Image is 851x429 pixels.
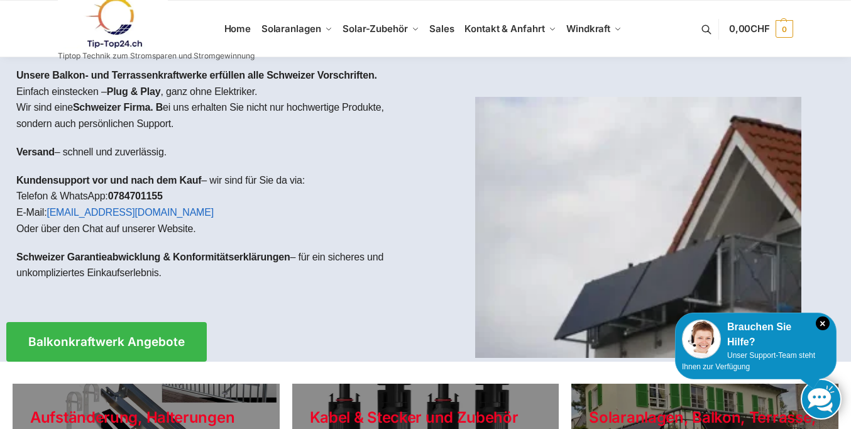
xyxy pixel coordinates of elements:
[464,23,544,35] span: Kontakt & Anfahrt
[338,1,424,57] a: Solar-Zubehör
[6,322,207,362] a: Balkonkraftwerk Angebote
[16,175,201,186] strong: Kundensupport vor und nach dem Kauf
[47,207,214,218] a: [EMAIL_ADDRESS][DOMAIN_NAME]
[28,336,185,348] span: Balkonkraftwerk Angebote
[108,191,163,201] strong: 0784701155
[682,320,830,350] div: Brauchen Sie Hilfe?
[429,23,454,35] span: Sales
[16,249,415,281] p: – für ein sicheres und unkompliziertes Einkaufserlebnis.
[776,20,793,38] span: 0
[816,316,830,330] i: Schließen
[424,1,459,57] a: Sales
[73,102,163,113] strong: Schweizer Firma. B
[566,23,610,35] span: Windkraft
[750,23,770,35] span: CHF
[343,23,408,35] span: Solar-Zubehör
[729,10,793,48] a: 0,00CHF 0
[682,320,721,359] img: Customer service
[729,23,770,35] span: 0,00
[256,1,337,57] a: Solaranlagen
[561,1,627,57] a: Windkraft
[475,97,801,358] img: Home 1
[261,23,321,35] span: Solaranlagen
[459,1,561,57] a: Kontakt & Anfahrt
[107,86,161,97] strong: Plug & Play
[16,70,377,81] strong: Unsere Balkon- und Terrassenkraftwerke erfüllen alle Schweizer Vorschriften.
[16,144,415,160] p: – schnell und zuverlässig.
[58,52,255,60] p: Tiptop Technik zum Stromsparen und Stromgewinnung
[16,147,55,157] strong: Versand
[16,99,415,131] p: Wir sind eine ei uns erhalten Sie nicht nur hochwertige Produkte, sondern auch persönlichen Support.
[6,57,425,303] div: Einfach einstecken – , ganz ohne Elektriker.
[682,351,815,371] span: Unser Support-Team steht Ihnen zur Verfügung
[16,252,290,262] strong: Schweizer Garantieabwicklung & Konformitätserklärungen
[16,172,415,237] p: – wir sind für Sie da via: Telefon & WhatsApp: E-Mail: Oder über den Chat auf unserer Website.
